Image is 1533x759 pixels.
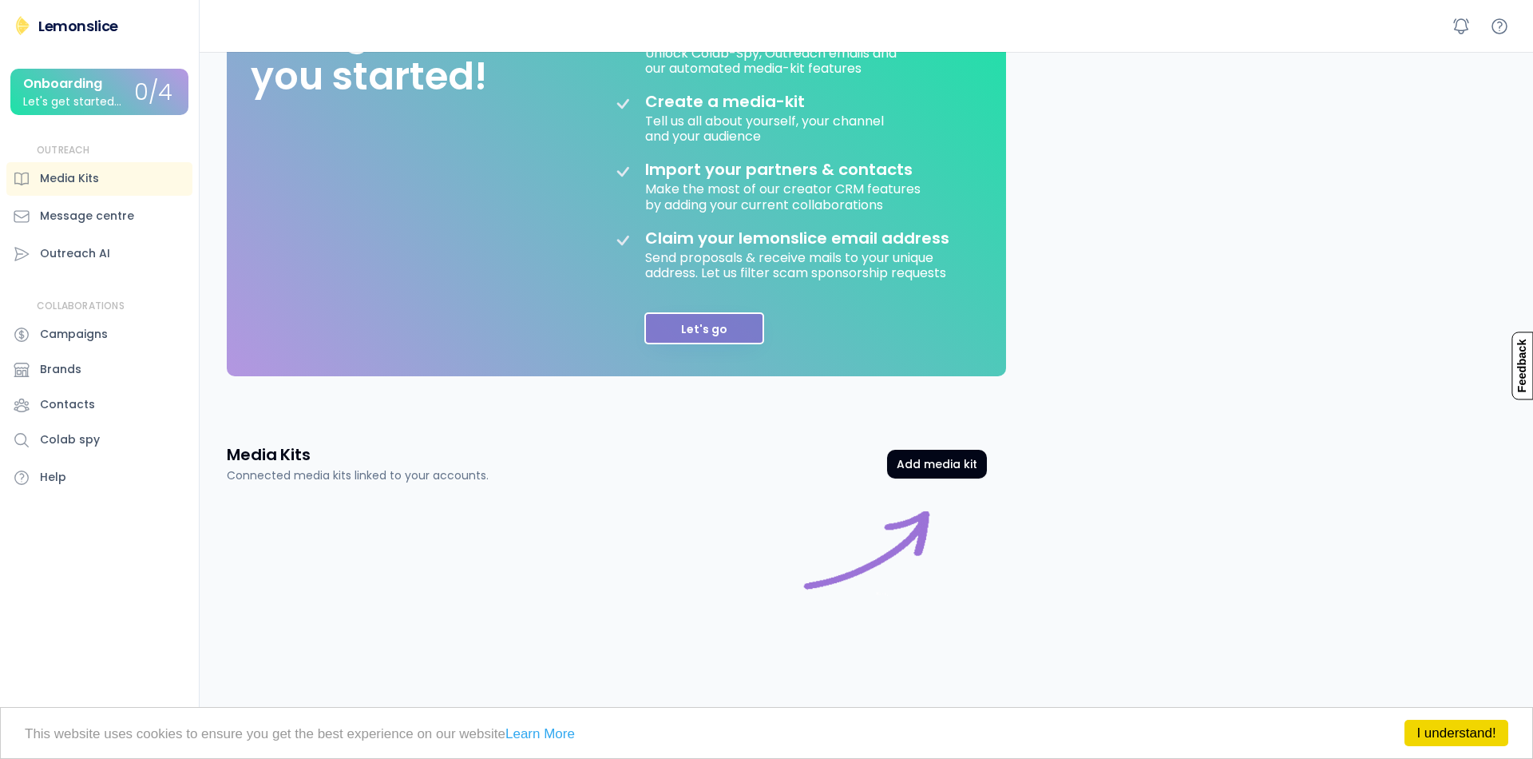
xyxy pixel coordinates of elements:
[251,8,487,100] div: Let's get you started!
[795,503,939,647] img: connect%20image%20purple.gif
[645,111,887,144] div: Tell us all about yourself, your channel and your audience
[795,503,939,647] div: Start here
[227,467,489,484] div: Connected media kits linked to your accounts.
[645,160,913,179] div: Import your partners & contacts
[645,228,949,248] div: Claim your lemonslice email address
[134,81,172,105] div: 0/4
[644,312,764,344] button: Let's go
[887,450,987,479] button: Add media kit
[1404,720,1508,746] a: I understand!
[37,300,125,313] div: COLLABORATIONS
[23,77,102,91] div: Onboarding
[645,248,965,280] div: Send proposals & receive mails to your unique address. Let us filter scam sponsorship requests
[645,92,845,111] div: Create a media-kit
[40,361,81,378] div: Brands
[40,245,110,262] div: Outreach AI
[645,43,900,76] div: Unlock Colab-Spy, Outreach emails and our automated media-kit features
[37,144,90,157] div: OUTREACH
[40,431,100,448] div: Colab spy
[40,326,108,343] div: Campaigns
[645,179,924,212] div: Make the most of our creator CRM features by adding your current collaborations
[505,726,575,741] a: Learn More
[25,727,1508,741] p: This website uses cookies to ensure you get the best experience on our website
[40,170,99,187] div: Media Kits
[40,396,95,413] div: Contacts
[38,16,118,36] div: Lemonslice
[40,469,66,486] div: Help
[40,208,134,225] div: Message centre
[23,96,121,108] div: Let's get started...
[227,443,311,466] h3: Media Kits
[13,16,32,35] img: Lemonslice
